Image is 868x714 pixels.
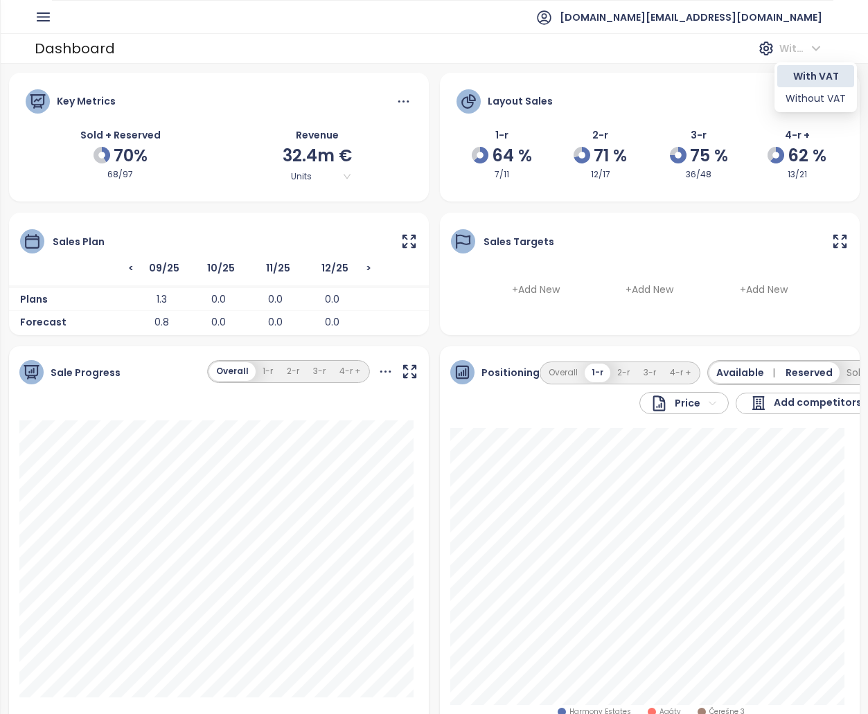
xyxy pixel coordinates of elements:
[333,362,368,381] button: 4-r +
[786,69,846,84] div: With VAT
[772,366,775,380] span: |
[637,364,663,382] button: 3-r
[134,292,191,307] span: 1.3
[139,260,191,282] span: 09/25
[20,314,134,332] span: Forecast
[134,314,191,332] span: 0.8
[280,362,306,381] button: 2-r
[256,362,280,381] button: 1-r
[247,292,304,307] span: 0.0
[53,234,105,249] div: Sales Plan
[191,292,247,307] span: 0.0
[481,365,540,380] span: Positioning
[786,365,833,380] span: Reserved
[247,314,304,332] span: 0.0
[283,144,352,167] span: 32.4m €
[653,168,745,181] div: 36/48
[777,87,854,109] div: Without VAT
[80,128,161,142] span: Sold + Reserved
[752,168,843,181] div: 13/21
[209,362,256,381] button: Overall
[555,168,646,181] div: 12/17
[366,260,418,282] span: >
[51,365,121,380] span: Sale Progress
[785,128,810,142] span: 4-r +
[542,364,585,382] button: Overall
[304,314,361,332] span: 0.0
[495,128,508,142] span: 1-r
[191,314,247,332] span: 0.0
[621,277,679,303] span: + Add new
[690,143,728,169] span: 75 %
[788,143,826,169] span: 62 %
[492,143,532,169] span: 64 %
[774,395,862,411] span: Add competitors
[195,260,247,282] span: 10/25
[309,260,361,282] span: 12/25
[114,143,148,169] span: 70%
[488,93,553,109] div: Layout Sales
[650,395,700,412] div: Price
[222,127,412,143] div: Revenue
[306,362,333,381] button: 3-r
[734,277,792,303] span: + Add new
[457,168,548,181] div: 7/11
[20,260,134,282] span: <
[786,91,846,106] div: Without VAT
[585,364,610,382] button: 1-r
[779,38,821,59] span: With VAT
[691,128,707,142] span: 3-r
[281,169,322,184] span: Units
[26,168,215,181] div: 68/97
[663,364,698,382] button: 4-r +
[57,93,116,109] div: Key Metrics
[594,143,627,169] span: 71 %
[716,365,781,380] span: Available
[610,364,637,382] button: 2-r
[252,260,304,282] span: 11/25
[304,292,361,307] span: 0.0
[560,1,822,34] span: [DOMAIN_NAME][EMAIL_ADDRESS][DOMAIN_NAME]
[506,277,565,303] span: + Add new
[592,128,608,142] span: 2-r
[777,65,854,87] div: With VAT
[35,36,115,61] div: Dashboard
[20,292,134,307] span: Plans
[484,234,554,249] div: Sales Targets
